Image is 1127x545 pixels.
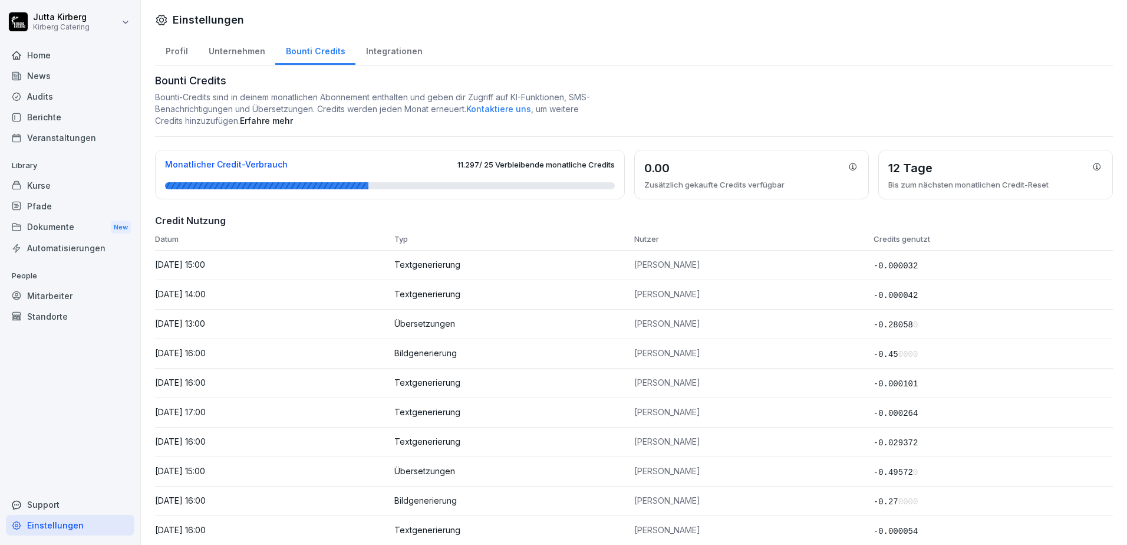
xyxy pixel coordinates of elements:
[6,156,134,175] p: Library
[165,160,288,169] h3: Monatlicher Credit-Verbrauch
[155,260,394,270] p: [DATE] 15:00
[874,379,918,389] span: -0.000101
[155,348,394,359] p: [DATE] 16:00
[644,180,785,189] p: Zusätzlich gekaufte Credits verfügbar
[155,436,394,447] p: [DATE] 16:00
[634,319,874,329] p: [PERSON_NAME]
[634,260,874,270] p: [PERSON_NAME]
[634,234,659,244] span: Nutzer
[6,285,134,306] a: Mitarbeiter
[394,260,634,270] p: Textgenerierung
[394,289,634,300] p: Textgenerierung
[275,35,355,65] a: Bounti Credits
[898,497,918,507] span: 0000
[155,319,394,329] p: [DATE] 13:00
[634,377,874,388] p: [PERSON_NAME]
[874,320,918,330] span: -0.28058
[155,73,1113,89] h1: Bounti Credits
[394,466,634,477] p: Übersetzungen
[33,12,90,22] p: Jutta Kirberg
[155,525,394,536] p: [DATE] 16:00
[111,221,131,234] div: New
[6,86,134,107] a: Audits
[634,289,874,300] p: [PERSON_NAME]
[155,234,179,244] span: Datum
[6,267,134,285] p: People
[394,348,634,359] p: Bildgenerierung
[155,495,394,506] p: [DATE] 16:00
[394,495,634,506] p: Bildgenerierung
[644,160,670,176] h3: 0.00
[155,377,394,388] p: [DATE] 16:00
[155,466,394,477] p: [DATE] 15:00
[6,216,134,238] a: DokumenteNew
[173,12,244,28] h1: Einstellungen
[6,494,134,515] div: Support
[874,409,918,418] span: -0.000264
[155,289,394,300] p: [DATE] 14:00
[913,320,918,330] span: 0
[198,35,275,65] a: Unternehmen
[898,350,918,359] span: 0000
[6,216,134,238] div: Dokumente
[394,525,634,536] p: Textgenerierung
[634,348,874,359] p: [PERSON_NAME]
[466,104,531,114] span: Kontaktiere uns
[155,91,592,127] p: Bounti-Credits sind in deinem monatlichen Abonnement enthalten und geben dir Zugriff auf KI-Funkt...
[6,127,134,148] a: Veranstaltungen
[913,468,918,477] span: 0
[394,436,634,447] p: Textgenerierung
[6,65,134,86] a: News
[394,234,408,244] span: Typ
[6,107,134,127] a: Berichte
[6,306,134,327] a: Standorte
[355,35,433,65] a: Integrationen
[240,116,293,126] a: Erfahre mehr
[888,180,1049,189] p: Bis zum nächsten monatlichen Credit-Reset
[634,495,874,506] p: [PERSON_NAME]
[6,238,134,258] a: Automatisierungen
[888,160,932,176] h3: 12 Tage
[634,525,874,536] p: [PERSON_NAME]
[874,234,930,244] span: Credits genutzt
[394,377,634,388] p: Textgenerierung
[155,35,198,65] a: Profil
[6,515,134,536] a: Einstellungen
[457,160,615,169] span: 11.297 / 25 Verbleibende monatliche Credits
[155,214,1113,228] h4: Credit Nutzung
[634,436,874,447] p: [PERSON_NAME]
[634,407,874,418] p: [PERSON_NAME]
[6,196,134,216] a: Pfade
[874,497,918,507] span: -0.27
[874,468,918,477] span: -0.49572
[874,261,918,271] span: -0.000032
[634,466,874,477] p: [PERSON_NAME]
[394,319,634,329] p: Übersetzungen
[6,45,134,65] a: Home
[6,175,134,196] a: Kurse
[394,407,634,418] p: Textgenerierung
[33,23,90,31] p: Kirberg Catering
[874,291,918,300] span: -0.000042
[874,350,918,359] span: -0.45
[874,438,918,448] span: -0.029372
[155,407,394,418] p: [DATE] 17:00
[874,527,918,536] span: -0.000054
